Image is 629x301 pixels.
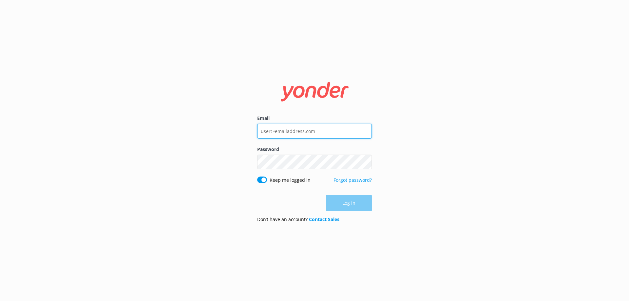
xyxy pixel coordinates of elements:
[359,156,372,169] button: Show password
[257,146,372,153] label: Password
[334,177,372,183] a: Forgot password?
[257,124,372,139] input: user@emailaddress.com
[309,216,339,222] a: Contact Sales
[270,177,311,184] label: Keep me logged in
[257,216,339,223] p: Don’t have an account?
[257,115,372,122] label: Email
